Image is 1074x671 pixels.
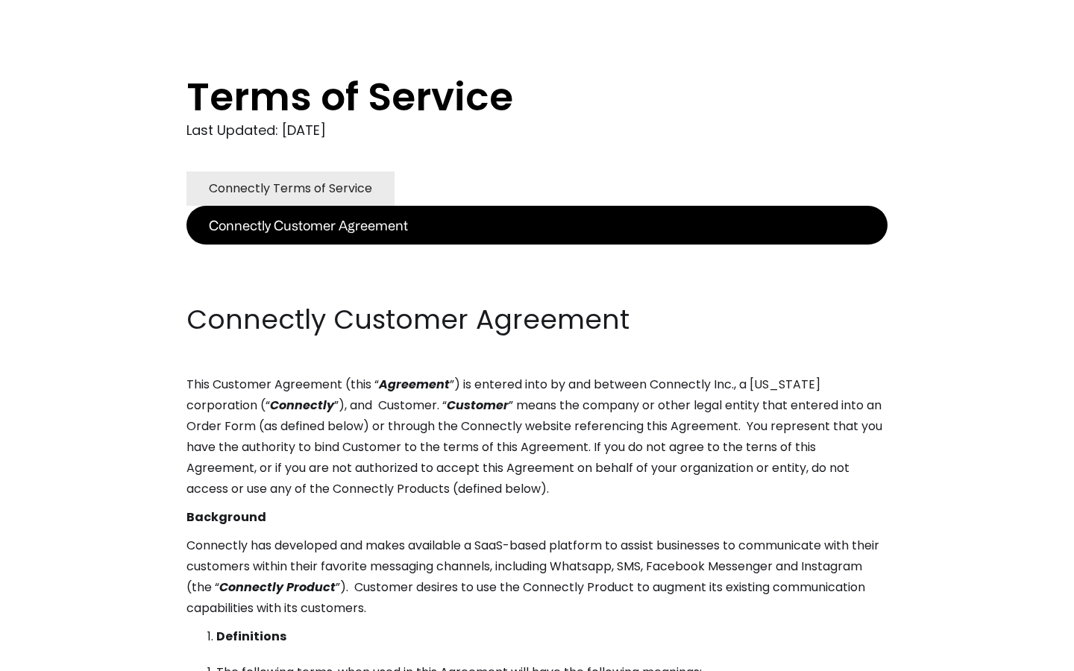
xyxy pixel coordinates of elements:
[447,397,509,414] em: Customer
[216,628,286,645] strong: Definitions
[186,273,888,294] p: ‍
[379,376,450,393] em: Agreement
[186,535,888,619] p: Connectly has developed and makes available a SaaS-based platform to assist businesses to communi...
[209,215,408,236] div: Connectly Customer Agreement
[186,75,828,119] h1: Terms of Service
[186,508,266,526] strong: Background
[15,643,89,666] aside: Language selected: English
[186,374,888,500] p: This Customer Agreement (this “ ”) is entered into by and between Connectly Inc., a [US_STATE] co...
[186,245,888,265] p: ‍
[186,301,888,338] h2: Connectly Customer Agreement
[186,119,888,142] div: Last Updated: [DATE]
[219,579,336,596] em: Connectly Product
[270,397,334,414] em: Connectly
[209,178,372,199] div: Connectly Terms of Service
[30,645,89,666] ul: Language list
